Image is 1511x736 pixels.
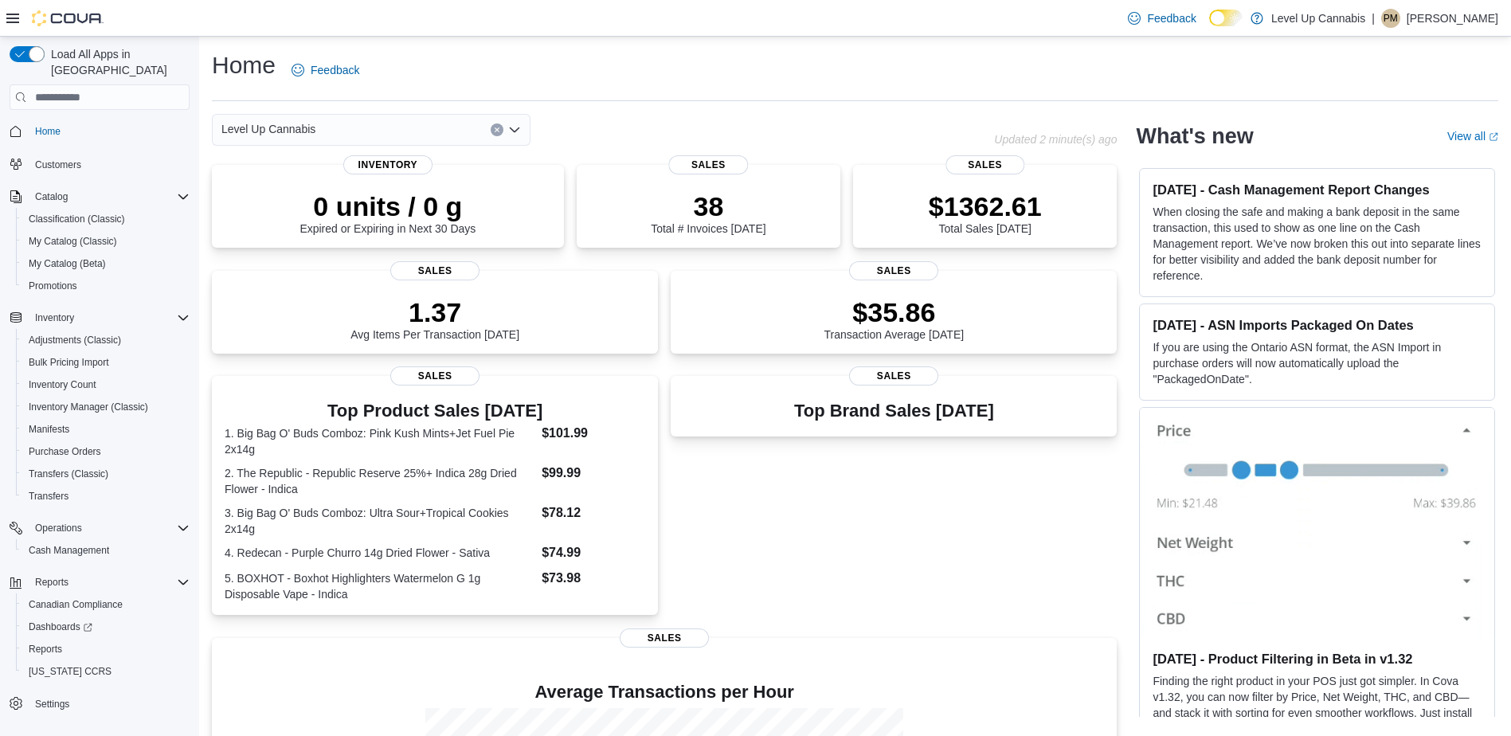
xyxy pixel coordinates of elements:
[390,261,480,280] span: Sales
[3,692,196,715] button: Settings
[16,616,196,638] a: Dashboards
[22,331,127,350] a: Adjustments (Classic)
[35,698,69,711] span: Settings
[16,539,196,562] button: Cash Management
[22,375,190,394] span: Inventory Count
[542,503,645,523] dd: $78.12
[22,420,190,439] span: Manifests
[945,155,1024,174] span: Sales
[225,505,535,537] dt: 3. Big Bag O' Buds Comboz: Ultra Sour+Tropical Cookies 2x14g
[3,517,196,539] button: Operations
[1153,651,1482,667] h3: [DATE] - Product Filtering in Beta in v1.32
[1447,130,1498,143] a: View allExternal link
[22,487,75,506] a: Transfers
[29,308,80,327] button: Inventory
[16,463,196,485] button: Transfers (Classic)
[651,190,765,222] p: 38
[22,276,84,296] a: Promotions
[508,123,521,136] button: Open list of options
[22,232,190,251] span: My Catalog (Classic)
[343,155,433,174] span: Inventory
[16,485,196,507] button: Transfers
[3,119,196,143] button: Home
[29,519,88,538] button: Operations
[22,232,123,251] a: My Catalog (Classic)
[16,660,196,683] button: [US_STATE] CCRS
[16,374,196,396] button: Inventory Count
[32,10,104,26] img: Cova
[1153,182,1482,198] h3: [DATE] - Cash Management Report Changes
[22,420,76,439] a: Manifests
[29,213,125,225] span: Classification (Classic)
[542,464,645,483] dd: $99.99
[16,351,196,374] button: Bulk Pricing Import
[29,356,109,369] span: Bulk Pricing Import
[824,296,965,328] p: $35.86
[929,190,1042,222] p: $1362.61
[16,593,196,616] button: Canadian Compliance
[29,665,112,678] span: [US_STATE] CCRS
[22,662,118,681] a: [US_STATE] CCRS
[794,401,994,421] h3: Top Brand Sales [DATE]
[350,296,519,341] div: Avg Items Per Transaction [DATE]
[929,190,1042,235] div: Total Sales [DATE]
[16,418,196,440] button: Manifests
[22,617,99,636] a: Dashboards
[225,545,535,561] dt: 4. Redecan - Purple Churro 14g Dried Flower - Sativa
[22,464,190,483] span: Transfers (Classic)
[22,254,112,273] a: My Catalog (Beta)
[299,190,476,222] p: 0 units / 0 g
[22,353,190,372] span: Bulk Pricing Import
[22,397,155,417] a: Inventory Manager (Classic)
[225,683,1104,702] h4: Average Transactions per Hour
[390,366,480,386] span: Sales
[22,442,190,461] span: Purchase Orders
[1209,26,1210,27] span: Dark Mode
[285,54,366,86] a: Feedback
[1153,317,1482,333] h3: [DATE] - ASN Imports Packaged On Dates
[1153,204,1482,284] p: When closing the safe and making a bank deposit in the same transaction, this used to show as one...
[22,595,129,614] a: Canadian Compliance
[1153,339,1482,387] p: If you are using the Ontario ASN format, the ASN Import in purchase orders will now automatically...
[620,628,709,648] span: Sales
[1122,2,1202,34] a: Feedback
[542,569,645,588] dd: $73.98
[29,154,190,174] span: Customers
[22,640,69,659] a: Reports
[29,235,117,248] span: My Catalog (Classic)
[29,155,88,174] a: Customers
[35,576,69,589] span: Reports
[542,543,645,562] dd: $74.99
[311,62,359,78] span: Feedback
[29,121,190,141] span: Home
[29,378,96,391] span: Inventory Count
[29,544,109,557] span: Cash Management
[3,152,196,175] button: Customers
[1271,9,1365,28] p: Level Up Cannabis
[29,643,62,656] span: Reports
[29,468,108,480] span: Transfers (Classic)
[29,280,77,292] span: Promotions
[849,366,938,386] span: Sales
[16,440,196,463] button: Purchase Orders
[542,424,645,443] dd: $101.99
[22,662,190,681] span: Washington CCRS
[651,190,765,235] div: Total # Invoices [DATE]
[29,401,148,413] span: Inventory Manager (Classic)
[29,187,74,206] button: Catalog
[824,296,965,341] div: Transaction Average [DATE]
[1136,123,1253,149] h2: What's new
[212,49,276,81] h1: Home
[35,159,81,171] span: Customers
[22,209,131,229] a: Classification (Classic)
[29,573,190,592] span: Reports
[29,308,190,327] span: Inventory
[22,541,190,560] span: Cash Management
[29,573,75,592] button: Reports
[16,253,196,275] button: My Catalog (Beta)
[1407,9,1498,28] p: [PERSON_NAME]
[491,123,503,136] button: Clear input
[22,209,190,229] span: Classification (Classic)
[22,640,190,659] span: Reports
[22,375,103,394] a: Inventory Count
